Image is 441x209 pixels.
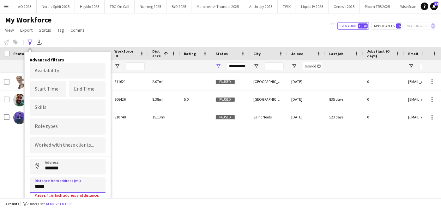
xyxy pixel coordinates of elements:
span: Email [408,51,418,56]
span: Rating [184,51,196,56]
div: 5.0 [180,91,212,108]
button: Nutmeg 2025 [135,0,166,13]
span: Paused [215,115,235,120]
button: TWIX [278,0,296,13]
button: Genesis 2025 [329,0,360,13]
button: Wise Scam [395,0,423,13]
button: Ploom TRS 2025 [360,0,395,13]
span: Tag [57,27,64,33]
button: Open Filter Menu [408,63,414,69]
a: Status [36,26,54,34]
span: Jobs (last 90 days) [367,49,393,58]
span: Status [39,27,51,33]
div: 0 [363,73,404,90]
div: Please, fill in both address and distance. [30,193,106,198]
span: Workforce ID [114,49,137,58]
app-action-btn: Export XLSX [35,38,43,46]
div: [GEOGRAPHIC_DATA] [250,73,287,90]
button: TRO On Call [105,0,135,13]
div: 835 days [325,91,363,108]
button: Nordic Spirit 2025 [37,0,75,13]
div: Saint Neots [250,108,287,126]
button: Open Filter Menu [215,63,221,69]
span: Comms [70,27,85,33]
img: Hakeem Jeewoth [13,94,26,106]
button: Manchester Thunder 2025 [191,0,244,13]
span: Status [215,51,228,56]
div: [DATE] [287,91,325,108]
span: 2 filters set [27,201,45,206]
button: Liquid IV 2025 [296,0,329,13]
a: Tag [55,26,67,34]
button: HeyMo 2025 [75,0,105,13]
h4: Advanced filters [30,57,106,63]
span: Export [20,27,33,33]
span: Last Name [80,51,98,56]
span: Last job [329,51,343,56]
input: Type to search clients... [35,142,100,148]
div: [DATE] [287,108,325,126]
button: Open Filter Menu [114,63,120,69]
button: Open Filter Menu [253,63,259,69]
span: Paused [215,97,235,102]
span: 32 [434,2,438,6]
input: Type to search role types... [35,123,100,129]
div: 806426 [111,91,148,108]
span: First Name [45,51,64,56]
div: [GEOGRAPHIC_DATA] [250,91,287,108]
input: Workforce ID Filter Input [126,62,145,70]
a: View [3,26,16,34]
button: Anthropy 2025 [244,0,278,13]
div: 811621 [111,73,148,90]
div: 0 [363,91,404,108]
span: 76 [396,23,401,28]
button: AO 2025 [13,0,37,13]
button: Open Filter Menu [291,63,297,69]
button: BYD 2025 [166,0,191,13]
div: 523 days [325,108,363,126]
span: Joined [291,51,304,56]
a: Comms [68,26,87,34]
button: Everyone1,078 [337,22,369,30]
span: View [5,27,14,33]
input: Type to search skills... [35,105,100,111]
span: 8.38mi [152,97,163,102]
span: City [253,51,261,56]
span: Photo [13,51,24,56]
input: Joined Filter Input [303,62,322,70]
span: Paused [215,79,235,84]
input: City Filter Input [265,62,284,70]
div: 0 [363,108,404,126]
app-action-btn: Advanced filters [26,38,34,46]
div: 810740 [111,108,148,126]
button: Remove filters [45,200,74,207]
span: 15.13mi [152,115,165,119]
span: 1,078 [358,23,368,28]
a: 32 [430,3,438,10]
button: Applicants76 [372,22,402,30]
img: Tanya ( Tetyana) Jarvis [13,76,26,89]
span: My Workforce [5,15,51,25]
span: Distance [152,49,161,58]
img: Tom Berrill [13,111,26,124]
span: 2.07mi [152,79,163,84]
div: [DATE] [287,73,325,90]
a: Export [18,26,35,34]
